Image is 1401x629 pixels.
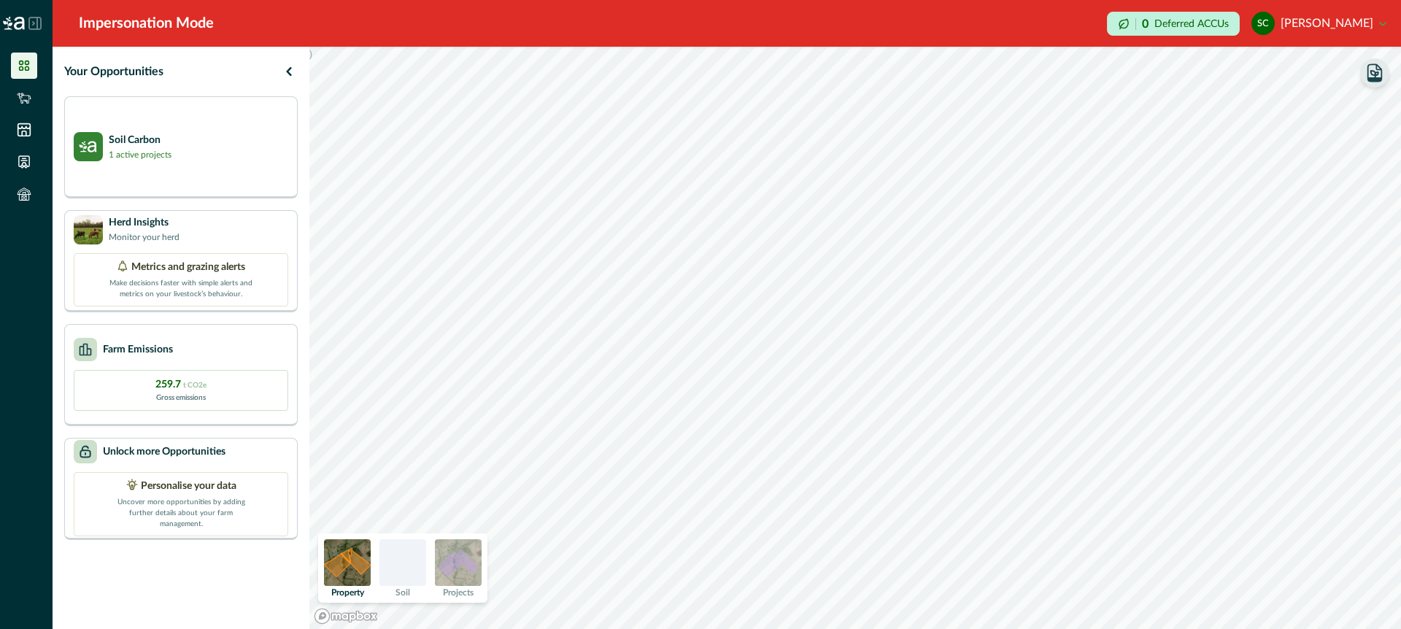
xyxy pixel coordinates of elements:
p: Soil [395,588,410,597]
p: Monitor your herd [109,231,180,244]
p: Herd Insights [109,215,180,231]
p: Make decisions faster with simple alerts and metrics on your livestock’s behaviour. [108,275,254,300]
p: Farm Emissions [103,342,173,358]
p: Your Opportunities [64,63,163,80]
p: Projects [443,588,474,597]
p: Soil Carbon [109,133,171,148]
img: Logo [3,17,25,30]
a: Mapbox logo [314,608,378,625]
button: simon costello[PERSON_NAME] [1251,6,1386,41]
p: 0 [1142,18,1149,30]
p: 259.7 [155,377,207,393]
p: Personalise your data [141,479,236,494]
p: Property [331,588,364,597]
img: projects preview [435,539,482,586]
img: property preview [324,539,371,586]
p: Gross emissions [156,393,206,404]
p: Metrics and grazing alerts [131,260,245,275]
p: Unlock more Opportunities [103,444,225,460]
p: 1 active projects [109,148,171,161]
span: t CO2e [183,382,207,389]
p: Uncover more opportunities by adding further details about your farm management. [108,494,254,530]
p: Deferred ACCUs [1154,18,1229,29]
div: Impersonation Mode [79,12,214,34]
